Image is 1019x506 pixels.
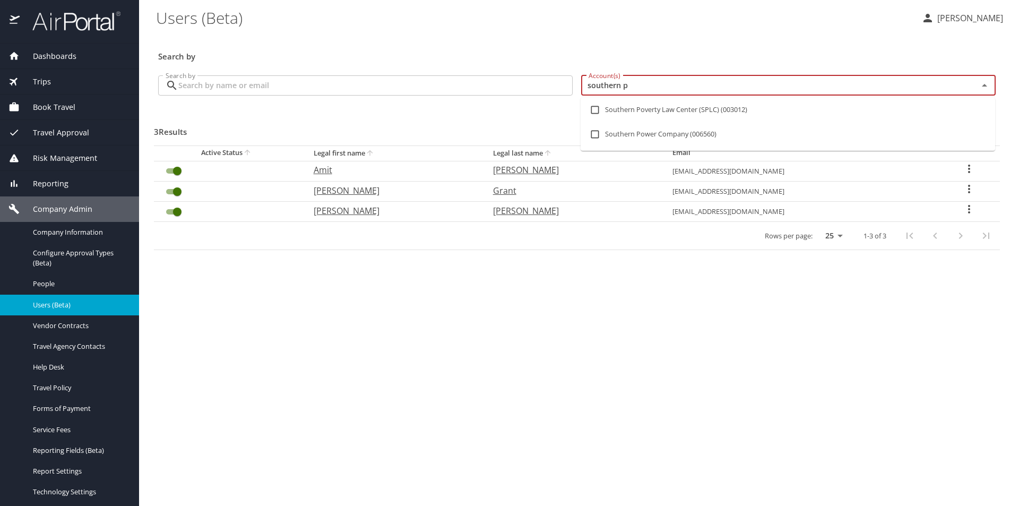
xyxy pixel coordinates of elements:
select: rows per page [817,228,847,244]
h1: Users (Beta) [156,1,913,34]
span: Vendor Contracts [33,321,126,331]
span: Help Desk [33,362,126,372]
span: Book Travel [20,101,75,113]
span: Travel Policy [33,383,126,393]
button: sort [243,148,253,158]
p: [PERSON_NAME] [314,204,472,217]
span: People [33,279,126,289]
th: Email [664,145,939,161]
th: Legal last name [485,145,664,161]
p: 1-3 of 3 [863,233,886,239]
button: Close [977,78,992,93]
p: Grant [493,184,651,197]
span: Risk Management [20,152,97,164]
td: [EMAIL_ADDRESS][DOMAIN_NAME] [664,161,939,181]
p: [PERSON_NAME] [314,184,472,197]
button: sort [365,149,376,159]
th: Legal first name [305,145,485,161]
td: [EMAIL_ADDRESS][DOMAIN_NAME] [664,202,939,222]
span: Report Settings [33,466,126,476]
p: Rows per page: [765,233,813,239]
span: Reporting [20,178,68,190]
img: airportal-logo.png [21,11,120,31]
img: icon-airportal.png [10,11,21,31]
p: Amit [314,164,472,176]
button: sort [543,149,554,159]
input: Search by name or email [178,75,573,96]
span: Travel Agency Contacts [33,341,126,351]
h3: 3 Results [154,119,187,138]
span: Dashboards [20,50,76,62]
span: Service Fees [33,425,126,435]
span: Travel Approval [20,127,89,139]
span: Company Admin [20,203,92,215]
p: [PERSON_NAME] [493,204,651,217]
span: Technology Settings [33,487,126,497]
p: [PERSON_NAME] [493,164,651,176]
p: [PERSON_NAME] [934,12,1003,24]
td: [EMAIL_ADDRESS][DOMAIN_NAME] [664,182,939,202]
span: Forms of Payment [33,404,126,414]
li: Southern Power Company (006560) [581,122,995,147]
button: [PERSON_NAME] [917,8,1007,28]
span: Company Information [33,227,126,237]
span: Configure Approval Types (Beta) [33,248,126,268]
th: Active Status [154,145,305,161]
h3: Search by [158,44,996,63]
table: User Search Table [154,145,1000,251]
span: Trips [20,76,51,88]
span: Reporting Fields (Beta) [33,445,126,456]
li: Southern Poverty Law Center (SPLC) (003012) [581,98,995,122]
span: Users (Beta) [33,300,126,310]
